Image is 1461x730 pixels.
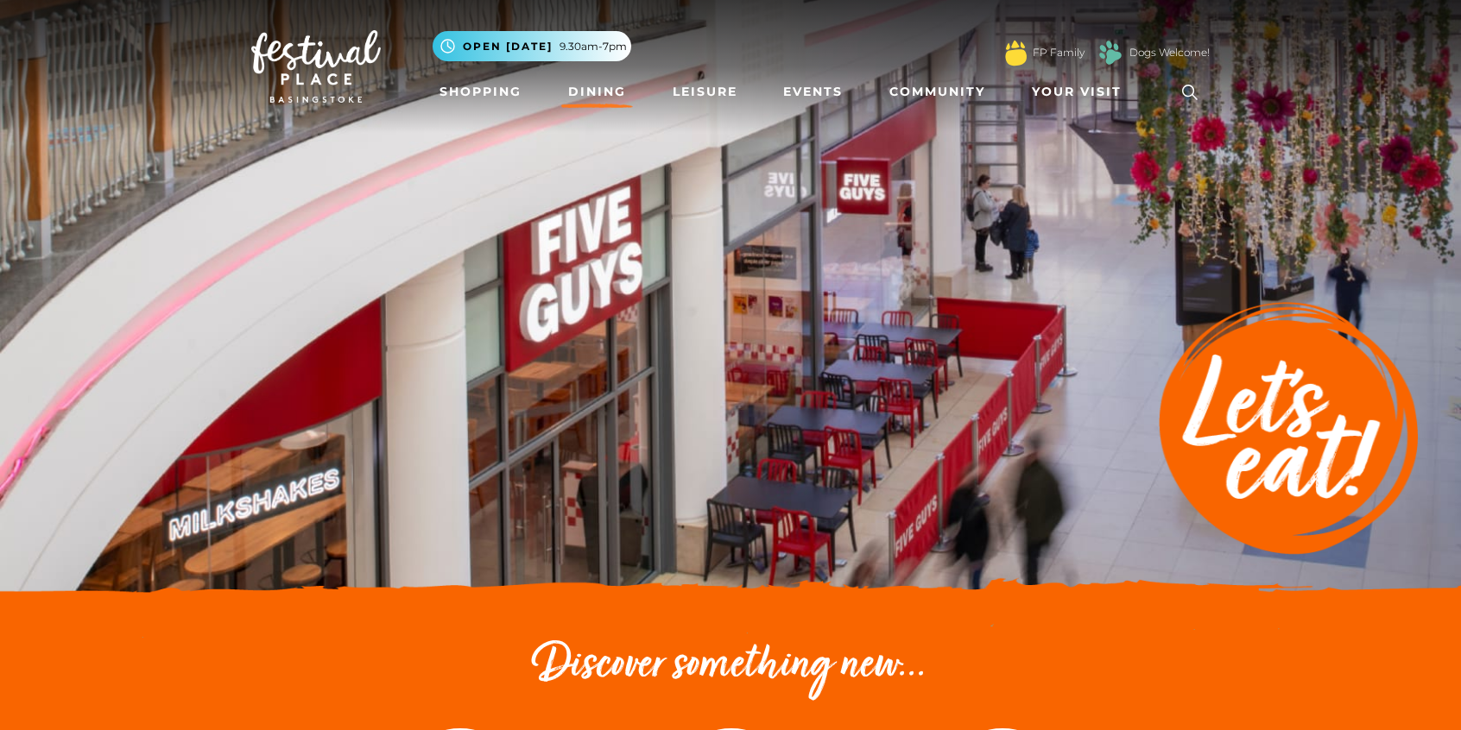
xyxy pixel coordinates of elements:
span: Your Visit [1032,83,1122,101]
a: Your Visit [1025,76,1137,108]
img: Festival Place Logo [251,30,381,103]
h2: Discover something new... [251,639,1210,694]
a: Leisure [666,76,744,108]
a: Dining [561,76,633,108]
button: Open [DATE] 9.30am-7pm [433,31,631,61]
a: Events [776,76,850,108]
a: Dogs Welcome! [1129,45,1210,60]
span: Open [DATE] [463,39,553,54]
a: FP Family [1033,45,1085,60]
span: 9.30am-7pm [560,39,627,54]
a: Community [882,76,992,108]
a: Shopping [433,76,528,108]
